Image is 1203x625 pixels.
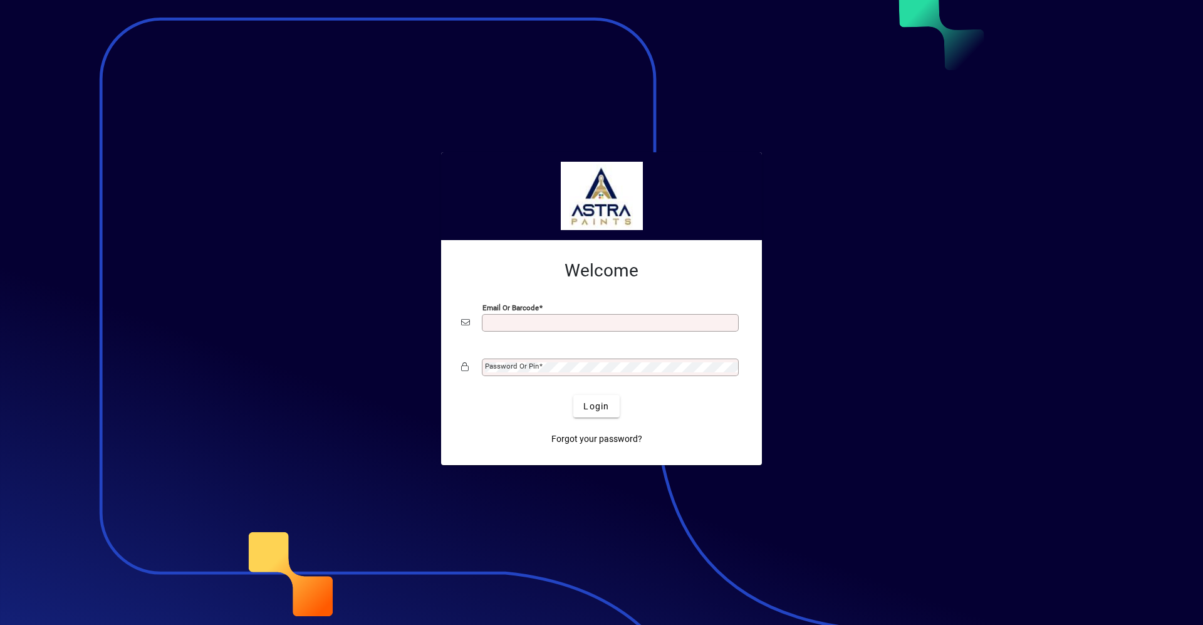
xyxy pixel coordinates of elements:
[573,395,619,418] button: Login
[583,400,609,413] span: Login
[551,433,642,446] span: Forgot your password?
[546,428,647,450] a: Forgot your password?
[482,303,539,312] mat-label: Email or Barcode
[485,362,539,370] mat-label: Password or Pin
[461,260,742,281] h2: Welcome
